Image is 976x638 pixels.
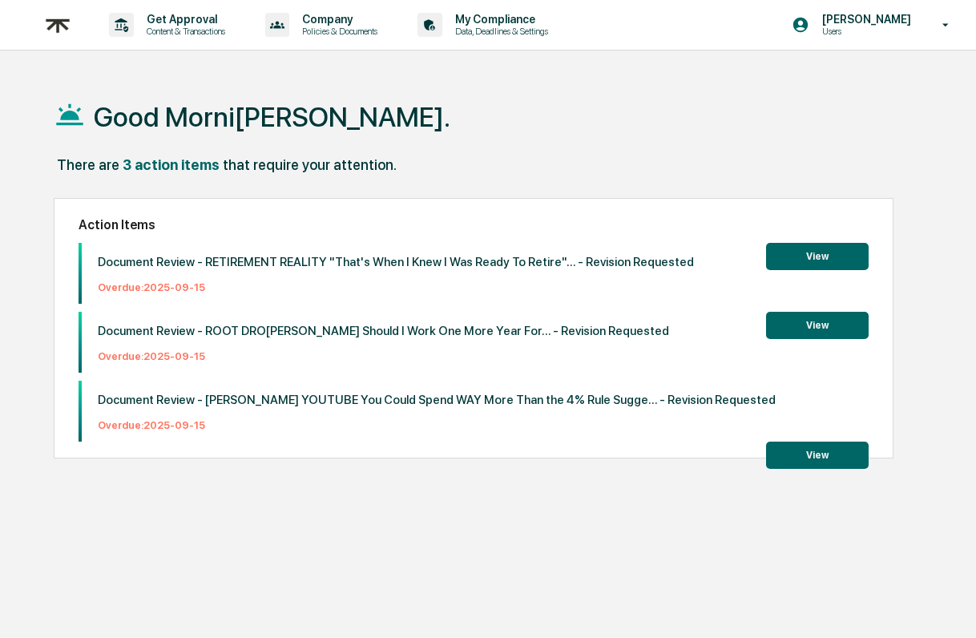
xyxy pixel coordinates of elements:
[98,393,776,407] p: Document Review - [PERSON_NAME] YOUTUBE You Could Spend WAY More Than the 4% Rule Sugge... - Revi...
[98,350,669,362] p: Overdue: 2025-09-15
[766,446,869,462] a: View
[123,156,220,173] div: 3 action items
[442,26,556,37] p: Data, Deadlines & Settings
[766,312,869,339] button: View
[134,13,233,26] p: Get Approval
[809,13,919,26] p: [PERSON_NAME]
[223,156,397,173] div: that require your attention.
[57,156,119,173] div: There are
[766,243,869,270] button: View
[134,26,233,37] p: Content & Transactions
[98,324,669,338] p: Document Review - ROOT DRO[PERSON_NAME] Should I Work One More Year For... - Revision Requested
[38,6,77,45] img: logo
[766,442,869,469] button: View
[289,26,385,37] p: Policies & Documents
[98,419,776,431] p: Overdue: 2025-09-15
[809,26,919,37] p: Users
[94,101,450,133] h1: Good Morni[PERSON_NAME].
[442,13,556,26] p: My Compliance
[79,217,869,232] h2: Action Items
[98,281,694,293] p: Overdue: 2025-09-15
[766,248,869,263] a: View
[98,255,694,269] p: Document Review - RETIREMENT REALITY "That's When I Knew I Was Ready To Retire"... - Revision Req...
[766,317,869,332] a: View
[289,13,385,26] p: Company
